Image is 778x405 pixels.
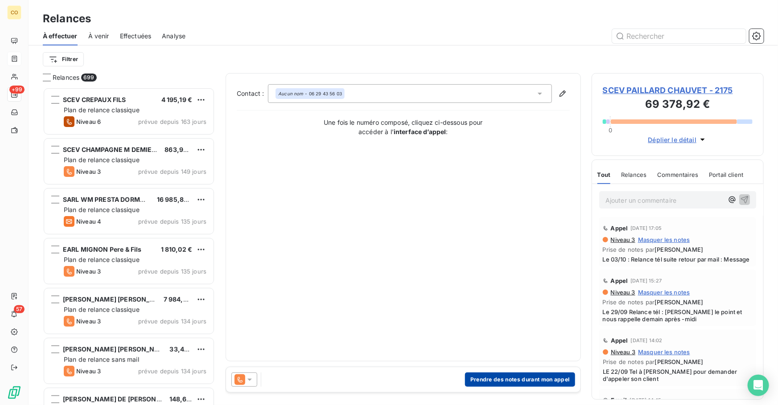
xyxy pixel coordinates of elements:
[76,368,101,375] span: Niveau 3
[64,306,140,313] span: Plan de relance classique
[157,196,194,203] span: 16 985,82 €
[138,118,206,125] span: prévue depuis 163 jours
[138,268,206,275] span: prévue depuis 135 jours
[63,295,171,303] span: [PERSON_NAME] [PERSON_NAME]
[76,218,101,225] span: Niveau 4
[631,278,662,283] span: [DATE] 15:27
[603,308,753,323] span: Le 29/09 Relance tél : [PERSON_NAME] le point et nous rappelle demain après -midi
[76,168,101,175] span: Niveau 3
[611,337,628,344] span: Appel
[64,206,140,213] span: Plan de relance classique
[162,32,185,41] span: Analyse
[76,318,101,325] span: Niveau 3
[7,385,21,400] img: Logo LeanPay
[76,268,101,275] span: Niveau 3
[709,171,743,178] span: Portail client
[610,289,635,296] span: Niveau 3
[611,397,627,404] span: Email
[603,358,753,365] span: Prise de notes par
[63,96,126,103] span: SCEV CREPAUX FILS
[169,345,194,353] span: 33,48 €
[655,246,703,253] span: [PERSON_NAME]
[63,245,141,253] span: EARL MIGNON Pere & Fils
[658,171,699,178] span: Commentaires
[63,345,171,353] span: [PERSON_NAME] [PERSON_NAME]
[611,225,628,232] span: Appel
[603,368,753,382] span: LE 22/09 Tel à [PERSON_NAME] pour demander d'appeler son client
[43,87,215,405] div: grid
[14,305,25,313] span: 57
[603,256,753,263] span: Le 03/10 : Relance tél suite retour par mail : Message
[138,218,206,225] span: prévue depuis 135 jours
[138,318,206,325] span: prévue depuis 134 jours
[612,29,746,43] input: Rechercher
[63,196,153,203] span: SARL WM PRESTA DORMANS
[138,168,206,175] span: prévue depuis 149 jours
[603,299,753,306] span: Prise de notes par
[63,146,160,153] span: SCEV CHAMPAGNE M DEMIERE
[610,348,635,356] span: Niveau 3
[646,135,710,145] button: Déplier le détail
[648,135,697,144] span: Déplier le détail
[64,256,140,263] span: Plan de relance classique
[278,90,342,97] div: - 06 29 43 56 03
[638,289,690,296] span: Masquer les notes
[76,118,101,125] span: Niveau 6
[630,397,662,403] span: [DATE] 14:45
[138,368,206,375] span: prévue depuis 134 jours
[611,277,628,284] span: Appel
[161,245,193,253] span: 1 810,02 €
[597,171,611,178] span: Tout
[9,86,25,94] span: +99
[603,246,753,253] span: Prise de notes par
[64,156,140,164] span: Plan de relance classique
[7,5,21,20] div: CO
[631,338,663,343] span: [DATE] 14:02
[278,90,303,97] em: Aucun nom
[638,348,690,356] span: Masquer les notes
[169,395,197,403] span: 148,63 €
[64,106,140,114] span: Plan de relance classique
[655,299,703,306] span: [PERSON_NAME]
[603,96,753,114] h3: 69 378,92 €
[165,146,193,153] span: 863,97 €
[43,32,78,41] span: À effectuer
[655,358,703,365] span: [PERSON_NAME]
[609,127,612,134] span: 0
[43,52,84,66] button: Filtrer
[88,32,109,41] span: À venir
[621,171,646,178] span: Relances
[120,32,152,41] span: Effectuées
[81,74,96,82] span: 699
[638,236,690,243] span: Masquer les notes
[237,89,268,98] label: Contact :
[164,295,197,303] span: 7 984,57 €
[64,356,139,363] span: Plan de relance sans mail
[748,375,769,396] div: Open Intercom Messenger
[53,73,79,82] span: Relances
[394,128,446,135] strong: interface d’appel
[314,118,493,136] p: Une fois le numéro composé, cliquez ci-dessous pour accéder à l’ :
[161,96,193,103] span: 4 195,19 €
[603,84,753,96] span: SCEV PAILLARD CHAUVET - 2175
[43,11,91,27] h3: Relances
[465,372,575,387] button: Prendre des notes durant mon appel
[610,236,635,243] span: Niveau 3
[63,395,181,403] span: [PERSON_NAME] DE [PERSON_NAME]
[631,225,662,231] span: [DATE] 17:05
